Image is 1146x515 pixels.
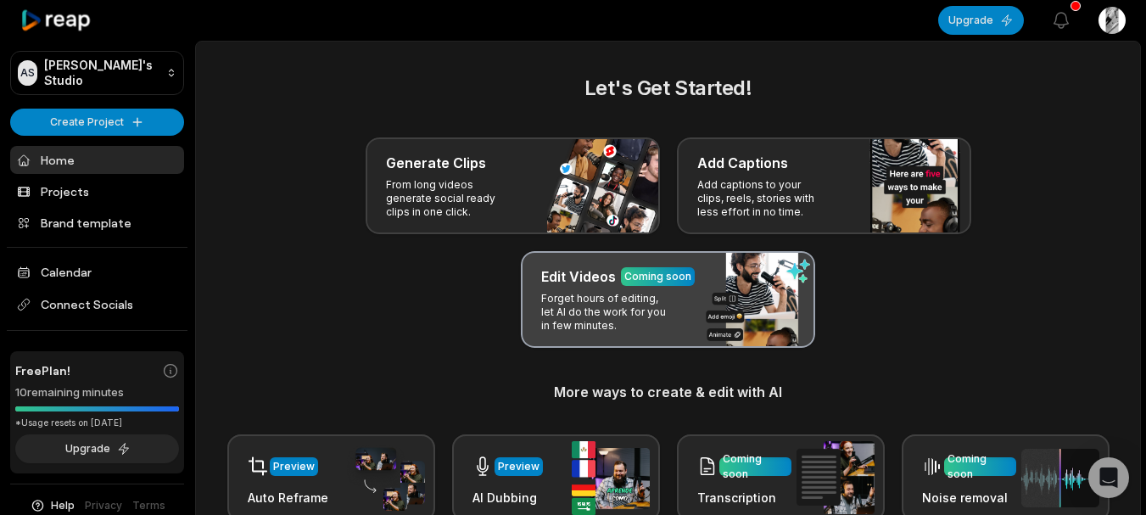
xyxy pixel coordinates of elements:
[15,361,70,379] span: Free Plan!
[15,384,179,401] div: 10 remaining minutes
[572,441,650,515] img: ai_dubbing.png
[18,60,37,86] div: AS
[248,489,328,507] h3: Auto Reframe
[922,489,1016,507] h3: Noise removal
[948,451,1013,482] div: Coming soon
[938,6,1024,35] button: Upgrade
[132,498,165,513] a: Terms
[386,153,486,173] h3: Generate Clips
[697,178,829,219] p: Add captions to your clips, reels, stories with less effort in no time.
[273,459,315,474] div: Preview
[797,441,875,514] img: transcription.png
[347,445,425,512] img: auto_reframe.png
[30,498,75,513] button: Help
[10,258,184,286] a: Calendar
[10,177,184,205] a: Projects
[386,178,517,219] p: From long videos generate social ready clips in one click.
[216,73,1120,104] h2: Let's Get Started!
[1021,449,1099,507] img: noise_removal.png
[723,451,788,482] div: Coming soon
[15,417,179,429] div: *Usage resets on [DATE]
[216,382,1120,402] h3: More ways to create & edit with AI
[541,292,673,333] p: Forget hours of editing, let AI do the work for you in few minutes.
[15,434,179,463] button: Upgrade
[10,109,184,136] button: Create Project
[472,489,543,507] h3: AI Dubbing
[697,489,791,507] h3: Transcription
[10,146,184,174] a: Home
[44,58,159,88] p: [PERSON_NAME]'s Studio
[624,269,691,284] div: Coming soon
[498,459,539,474] div: Preview
[85,498,122,513] a: Privacy
[51,498,75,513] span: Help
[1088,457,1129,498] div: Open Intercom Messenger
[10,209,184,237] a: Brand template
[541,266,616,287] h3: Edit Videos
[697,153,788,173] h3: Add Captions
[10,289,184,320] span: Connect Socials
